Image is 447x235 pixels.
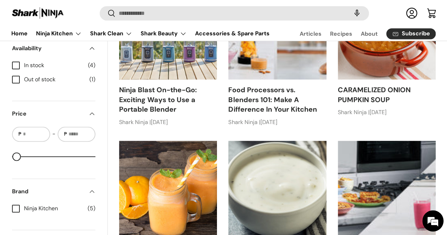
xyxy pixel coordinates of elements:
[330,27,352,41] a: Recipes
[11,27,270,41] nav: Primary
[88,204,95,213] span: (5)
[24,61,84,70] span: In stock
[195,27,270,40] a: Accessories & Spare Parts
[12,179,95,204] summary: Brand
[88,61,95,70] span: (4)
[12,187,84,196] span: Brand
[283,27,436,41] nav: Secondary
[361,27,378,41] a: About
[402,31,430,37] span: Subscribe
[63,130,68,138] span: ₱
[300,27,322,41] a: Articles
[228,85,317,114] a: Food Processors vs. Blenders 101: Make A Difference In Your Kitchen
[12,36,95,61] summary: Availability
[119,85,197,114] a: Ninja Blast On-the-Go: Exciting Ways to Use a Portable Blender
[12,101,95,127] summary: Price
[86,27,136,41] summary: Shark Clean
[24,75,85,84] span: Out of stock
[24,204,83,213] span: Ninja Kitchen
[386,28,436,39] a: Subscribe
[52,130,55,139] span: -
[12,110,84,118] span: Price
[12,44,84,53] span: Availability
[11,6,64,20] img: Shark Ninja Philippines
[346,6,368,21] speech-search-button: Search by voice
[338,85,411,104] a: CARAMELIZED ONION PUMPKIN SOUP
[89,75,95,84] span: (1)
[136,27,191,41] summary: Shark Beauty
[18,130,22,138] span: ₱
[32,27,86,41] summary: Ninja Kitchen
[11,27,28,40] a: Home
